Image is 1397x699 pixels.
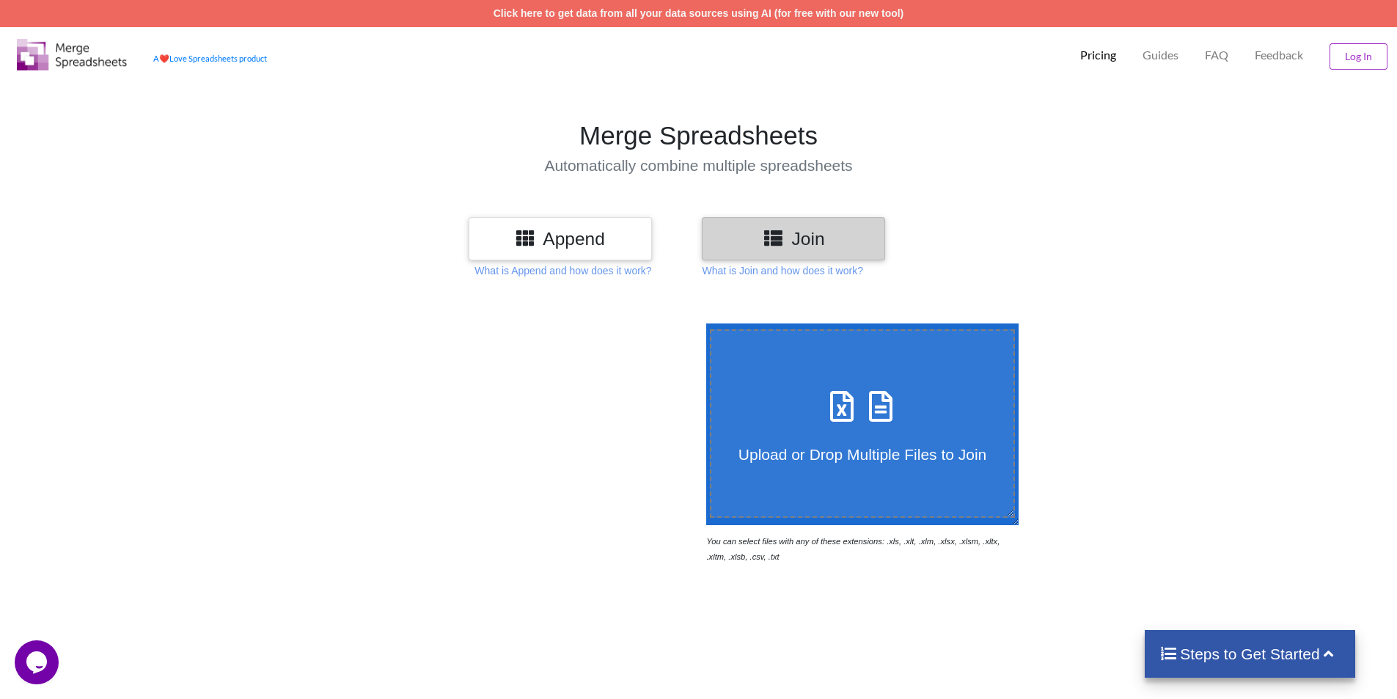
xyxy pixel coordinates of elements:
span: Upload or Drop Multiple Files to Join [738,446,986,463]
p: Pricing [1080,48,1116,63]
img: Logo.png [17,39,127,70]
a: AheartLove Spreadsheets product [153,54,267,63]
span: Feedback [1255,49,1303,61]
h3: Append [480,228,641,249]
h3: Join [713,228,874,249]
iframe: chat widget [15,640,62,684]
a: Click here to get data from all your data sources using AI (for free with our new tool) [494,7,904,19]
span: heart [159,54,169,63]
p: What is Join and how does it work? [702,263,862,278]
h4: Steps to Get Started [1159,645,1341,663]
p: Guides [1143,48,1178,63]
i: You can select files with any of these extensions: .xls, .xlt, .xlm, .xlsx, .xlsm, .xltx, .xltm, ... [706,537,1000,561]
p: What is Append and how does it work? [474,263,651,278]
p: FAQ [1205,48,1228,63]
button: Log In [1330,43,1387,70]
